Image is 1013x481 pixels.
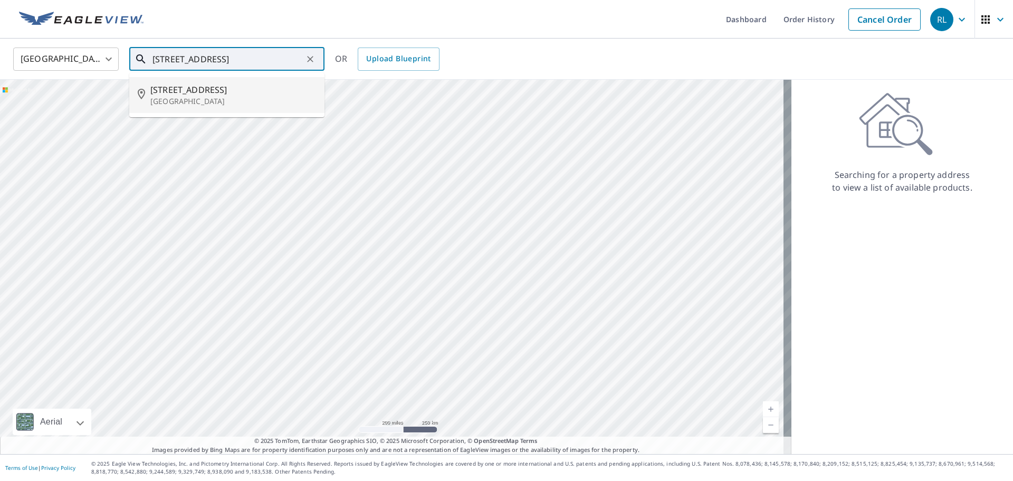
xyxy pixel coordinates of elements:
[19,12,144,27] img: EV Logo
[832,168,973,194] p: Searching for a property address to view a list of available products.
[13,409,91,435] div: Aerial
[5,465,75,471] p: |
[91,460,1008,476] p: © 2025 Eagle View Technologies, Inc. and Pictometry International Corp. All Rights Reserved. Repo...
[150,83,316,96] span: [STREET_ADDRESS]
[303,52,318,67] button: Clear
[37,409,65,435] div: Aerial
[335,48,439,71] div: OR
[930,8,953,31] div: RL
[152,44,303,74] input: Search by address or latitude-longitude
[763,401,779,417] a: Current Level 5, Zoom In
[358,48,439,71] a: Upload Blueprint
[150,96,316,107] p: [GEOGRAPHIC_DATA]
[763,417,779,433] a: Current Level 5, Zoom Out
[5,464,38,471] a: Terms of Use
[366,52,431,65] span: Upload Blueprint
[41,464,75,471] a: Privacy Policy
[13,44,119,74] div: [GEOGRAPHIC_DATA]
[254,437,538,446] span: © 2025 TomTom, Earthstar Geographics SIO, © 2025 Microsoft Corporation, ©
[848,8,921,31] a: Cancel Order
[474,437,518,445] a: OpenStreetMap
[520,437,538,445] a: Terms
